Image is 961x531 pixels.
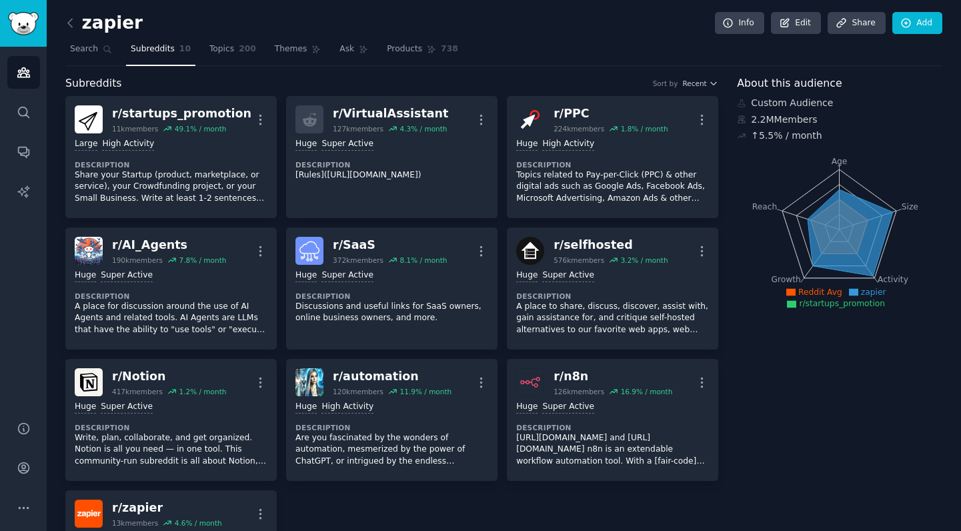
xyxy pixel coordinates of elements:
[441,43,458,55] span: 738
[799,299,885,308] span: r/startups_promotion
[75,500,103,528] img: zapier
[75,237,103,265] img: AI_Agents
[507,359,718,481] a: n8nr/n8n126kmembers16.9% / monthHugeSuper ActiveDescription[URL][DOMAIN_NAME] and [URL][DOMAIN_NA...
[737,75,842,92] span: About this audience
[179,43,191,55] span: 10
[295,301,488,324] p: Discussions and useful links for SaaS owners, online business owners, and more.
[270,39,326,66] a: Themes
[621,387,673,396] div: 16.9 % / month
[902,201,918,211] tspan: Size
[75,368,103,396] img: Notion
[65,13,143,34] h2: zapier
[333,237,447,253] div: r/ SaaS
[295,237,323,265] img: SaaS
[861,288,886,297] span: zapier
[516,160,709,169] dt: Description
[321,138,373,151] div: Super Active
[295,138,317,151] div: Huge
[516,423,709,432] dt: Description
[516,169,709,205] p: Topics related to Pay-per-Click (PPC) & other digital ads such as Google Ads, Facebook Ads, Micro...
[70,43,98,55] span: Search
[751,129,822,143] div: ↑ 5.5 % / month
[335,39,373,66] a: Ask
[333,105,448,122] div: r/ VirtualAssistant
[295,169,488,181] p: [Rules]([URL][DOMAIN_NAME])
[387,43,422,55] span: Products
[209,43,234,55] span: Topics
[112,124,158,133] div: 11k members
[101,270,153,282] div: Super Active
[321,270,373,282] div: Super Active
[102,138,154,151] div: High Activity
[621,255,668,265] div: 3.2 % / month
[554,255,604,265] div: 576k members
[892,12,942,35] a: Add
[112,255,163,265] div: 190k members
[179,387,226,396] div: 1.2 % / month
[682,79,718,88] button: Recent
[112,387,163,396] div: 417k members
[333,255,383,265] div: 372k members
[772,275,801,284] tspan: Growth
[878,275,908,284] tspan: Activity
[507,227,718,350] a: selfhostedr/selfhosted576kmembers3.2% / monthHugeSuper ActiveDescriptionA place to share, discuss...
[75,105,103,133] img: startups_promotion
[65,75,122,92] span: Subreddits
[516,292,709,301] dt: Description
[112,500,222,516] div: r/ zapier
[239,43,256,55] span: 200
[75,292,267,301] dt: Description
[682,79,706,88] span: Recent
[286,359,498,481] a: automationr/automation120kmembers11.9% / monthHugeHigh ActivityDescriptionAre you fascinated by t...
[333,387,383,396] div: 120k members
[75,301,267,336] p: A place for discussion around the use of AI Agents and related tools. AI Agents are LLMs that hav...
[295,270,317,282] div: Huge
[798,288,842,297] span: Reddit Avg
[737,96,942,110] div: Custom Audience
[400,124,447,133] div: 4.3 % / month
[621,124,668,133] div: 1.8 % / month
[295,401,317,414] div: Huge
[75,423,267,432] dt: Description
[554,124,604,133] div: 224k members
[554,368,672,385] div: r/ n8n
[179,255,226,265] div: 7.8 % / month
[542,401,594,414] div: Super Active
[554,237,668,253] div: r/ selfhosted
[75,432,267,468] p: Write, plan, collaborate, and get organized. Notion is all you need — in one tool. This community...
[112,518,158,528] div: 13k members
[516,432,709,468] p: [URL][DOMAIN_NAME] and [URL][DOMAIN_NAME] n8n is an extendable workflow automation tool. With a [...
[653,79,678,88] div: Sort by
[771,12,821,35] a: Edit
[400,255,447,265] div: 8.1 % / month
[400,387,452,396] div: 11.9 % / month
[516,270,538,282] div: Huge
[507,96,718,218] a: PPCr/PPC224kmembers1.8% / monthHugeHigh ActivityDescriptionTopics related to Pay-per-Click (PPC) ...
[516,368,544,396] img: n8n
[516,138,538,151] div: Huge
[382,39,462,66] a: Products738
[112,237,226,253] div: r/ AI_Agents
[752,201,778,211] tspan: Reach
[542,270,594,282] div: Super Active
[295,423,488,432] dt: Description
[542,138,594,151] div: High Activity
[275,43,307,55] span: Themes
[75,160,267,169] dt: Description
[333,368,451,385] div: r/ automation
[8,12,39,35] img: GummySearch logo
[295,368,323,396] img: automation
[737,113,942,127] div: 2.2M Members
[516,237,544,265] img: selfhosted
[321,401,373,414] div: High Activity
[112,105,251,122] div: r/ startups_promotion
[126,39,195,66] a: Subreddits10
[516,401,538,414] div: Huge
[75,169,267,205] p: Share your Startup (product, marketplace, or service), your Crowdfunding project, or your Small B...
[554,387,604,396] div: 126k members
[65,359,277,481] a: Notionr/Notion417kmembers1.2% / monthHugeSuper ActiveDescriptionWrite, plan, collaborate, and get...
[715,12,764,35] a: Info
[205,39,261,66] a: Topics200
[65,96,277,218] a: startups_promotionr/startups_promotion11kmembers49.1% / monthLargeHigh ActivityDescriptionShare y...
[832,157,848,166] tspan: Age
